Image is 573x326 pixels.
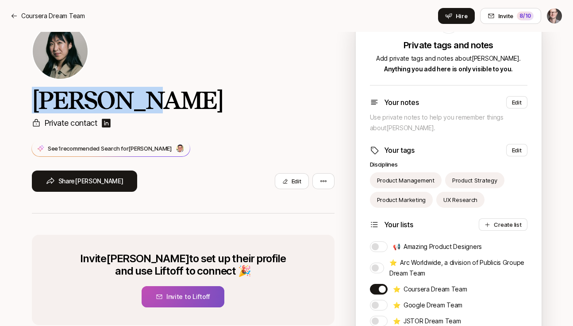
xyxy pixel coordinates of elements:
[32,171,138,192] button: Share[PERSON_NAME]
[370,263,384,273] button: ⭐ Arc Worldwide, a division of Publicis Groupe Dream Team
[275,173,309,189] button: Edit
[389,259,397,266] span: ⭐
[506,144,527,156] button: Edit
[384,219,413,230] p: Your lists
[33,24,88,79] img: Jenny Wen
[393,285,400,293] span: ⭐
[456,12,468,20] span: Hire
[479,218,527,231] button: Create list
[438,8,475,24] button: Hire
[370,112,527,133] p: Use private notes to help you remember things about [PERSON_NAME] .
[31,140,190,157] button: See1recommended Search for[PERSON_NAME]
[370,160,527,169] p: Disciplines
[393,284,467,295] p: Coursera Dream Team
[101,118,112,128] img: linkedin-logo
[44,117,98,129] p: Private contact
[121,145,172,152] span: for [PERSON_NAME]
[393,301,400,309] span: ⭐
[389,257,527,279] p: Arc Worldwide, a division of Publicis Groupe Dream Team
[517,12,534,20] div: 8 /10
[393,300,463,310] p: Google Dream Team
[176,144,184,152] img: c1b10a7b_a438_4f37_9af7_bf91a339076e.jpg
[370,284,388,295] button: ⭐ Coursera Dream Team
[384,65,513,73] span: Anything you add here is only visible to you.
[547,8,562,23] img: Matt MacQueen
[32,87,335,113] h2: [PERSON_NAME]
[393,241,482,252] p: Amazing Product Designers
[370,300,388,310] button: ⭐ Google Dream Team
[377,195,426,204] p: Product Marketing
[377,176,435,185] p: Product Management
[384,97,419,108] p: Your notes
[452,176,497,185] p: Product Strategy
[393,243,400,250] span: 📢
[498,12,513,20] span: Invite
[21,11,85,21] p: Coursera Dream Team
[142,286,224,307] button: Invite to Liftoff
[370,41,527,50] p: Private tags and notes
[506,96,527,109] button: Edit
[48,144,172,153] p: See 1 recommended Search
[443,195,477,204] p: UX Research
[546,8,562,24] button: Matt MacQueen
[370,241,388,252] button: 📢 Amazing Product Designers
[480,8,541,24] button: Invite8/10
[393,317,400,325] span: ⭐
[384,144,415,156] p: Your tags
[80,252,286,277] p: Invite [PERSON_NAME] to set up their profile and use Liftoff to connect 🎉
[370,53,527,74] p: Add private tags and notes about [PERSON_NAME] .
